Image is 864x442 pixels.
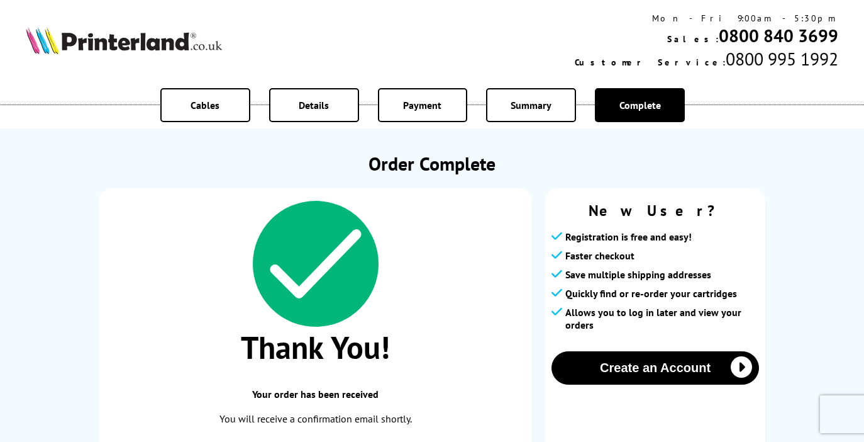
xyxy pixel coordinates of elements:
[99,151,765,176] h1: Order Complete
[551,351,759,385] button: Create an Account
[619,99,661,111] span: Complete
[403,99,441,111] span: Payment
[111,388,519,400] span: Your order has been received
[565,287,737,300] span: Quickly find or re-order your cartridges
[719,24,838,47] a: 0800 840 3699
[111,327,519,368] span: Thank You!
[726,47,838,71] span: 0800 995 1992
[511,99,551,111] span: Summary
[667,33,719,45] span: Sales:
[299,99,329,111] span: Details
[565,268,711,281] span: Save multiple shipping addresses
[26,26,222,54] img: Printerland Logo
[575,13,838,24] div: Mon - Fri 9:00am - 5:30pm
[565,230,692,243] span: Registration is free and easy!
[551,201,759,220] span: New User?
[565,249,634,262] span: Faster checkout
[565,306,759,331] span: Allows you to log in later and view your orders
[191,99,219,111] span: Cables
[575,57,726,68] span: Customer Service:
[111,411,519,428] p: You will receive a confirmation email shortly.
